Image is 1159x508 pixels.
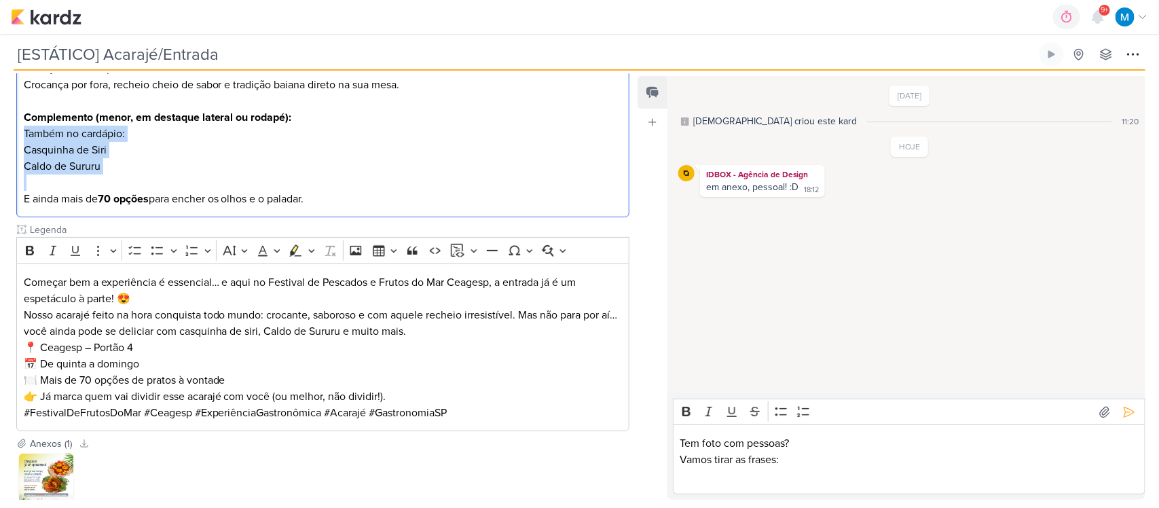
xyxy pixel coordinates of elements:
[24,158,623,175] p: Caldo de Sururu
[706,181,798,193] div: em anexo, pessoal! :D
[678,165,695,181] img: IDBOX - Agência de Design
[30,437,72,451] div: Anexos (1)
[16,264,629,431] div: Editor editing area: main
[680,452,1138,468] p: Vamos tirar as frases:
[24,142,623,158] p: Casquinha de Siri
[1046,49,1057,60] div: Ligar relógio
[19,454,73,508] img: r1EgKQsaMFkI4HV11nqI6Ne1JsOaO5EYy08K09Cy.png
[19,494,73,508] div: Acarajé.png
[11,9,81,25] img: kardz.app
[805,185,820,196] div: 18:12
[14,42,1037,67] input: Kard Sem Título
[27,223,629,237] input: Texto sem título
[1116,7,1135,26] img: MARIANA MIRANDA
[693,114,858,128] div: [DEMOGRAPHIC_DATA] criou este kard
[24,307,623,340] p: Nosso acarajé feito na hora conquista todo mundo: crocante, saboroso e com aquele recheio irresis...
[24,274,623,307] p: Começar bem a experiência é essencial… e aqui no Festival de Pescados e Frutos do Mar Ceagesp, a ...
[24,405,623,421] p: #FestivalDeFrutosDoMar #Ceagesp #ExperiênciaGastronômica #Acarajé #GastronomiaSP
[703,168,822,181] div: IDBOX - Agência de Design
[673,399,1145,425] div: Editor toolbar
[98,192,149,206] strong: 70 opções
[24,175,623,207] p: E ainda mais de para encher os olhos e o paladar.
[24,109,623,142] p: Também no cardápio:
[24,340,623,388] p: 📍 Ceagesp – Portão 4 📅 De quinta a domingo 🍽️ Mais de 70 opções de pratos à vontade
[16,237,629,264] div: Editor toolbar
[24,388,623,405] p: 👉 Já marca quem vai dividir esse acarajé com você (ou melhor, não dividir!).
[1101,5,1109,16] span: 9+
[680,435,1138,452] p: Tem foto com pessoas?
[673,424,1145,494] div: Editor editing area: main
[1122,115,1139,128] div: 11:20
[24,111,292,124] strong: Complemento (menor, em destaque lateral ou rodapé):
[16,34,629,218] div: Editor editing area: main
